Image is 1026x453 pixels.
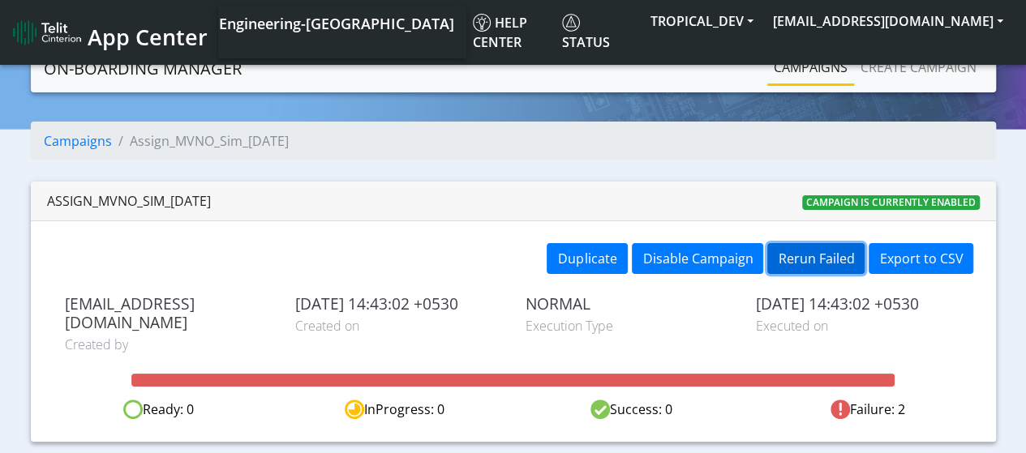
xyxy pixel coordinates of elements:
div: InProgress: 0 [277,400,513,420]
img: ready.svg [123,400,143,419]
a: Help center [466,6,556,58]
button: Rerun Failed [767,243,865,274]
a: On-Boarding Manager [44,53,242,85]
button: [EMAIL_ADDRESS][DOMAIN_NAME] [763,6,1013,36]
span: Help center [473,14,527,51]
a: Status [556,6,641,58]
span: NORMAL [526,294,732,313]
button: TROPICAL_DEV [641,6,763,36]
span: [EMAIL_ADDRESS][DOMAIN_NAME] [65,294,271,331]
a: Your current platform instance [218,6,453,39]
div: Success: 0 [513,400,749,420]
nav: breadcrumb [31,122,996,173]
span: Campaign is currently enabled [802,195,980,210]
span: [DATE] 14:43:02 +0530 [295,294,501,313]
span: Created by [65,335,271,354]
a: Campaigns [44,132,112,150]
div: Ready: 0 [41,400,277,420]
span: [DATE] 14:43:02 +0530 [755,294,961,313]
a: Create campaign [854,51,983,83]
img: fail.svg [831,400,850,419]
span: Status [562,14,610,51]
span: App Center [88,22,208,52]
img: status.svg [562,14,580,32]
img: logo-telit-cinterion-gw-new.png [13,19,81,45]
img: success.svg [590,400,610,419]
button: Duplicate [547,243,628,274]
a: Campaigns [767,51,854,83]
div: Failure: 2 [749,400,985,420]
span: Created on [295,316,501,335]
a: App Center [13,15,205,50]
button: Export to CSV [869,243,973,274]
div: Assign_MVNO_Sim_[DATE] [47,191,211,211]
img: knowledge.svg [473,14,491,32]
span: Execution Type [526,316,732,335]
button: Disable Campaign [632,243,763,274]
img: in-progress.svg [345,400,364,419]
span: Engineering-[GEOGRAPHIC_DATA] [219,14,454,33]
li: Assign_MVNO_Sim_[DATE] [112,131,289,151]
span: Executed on [755,316,961,335]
